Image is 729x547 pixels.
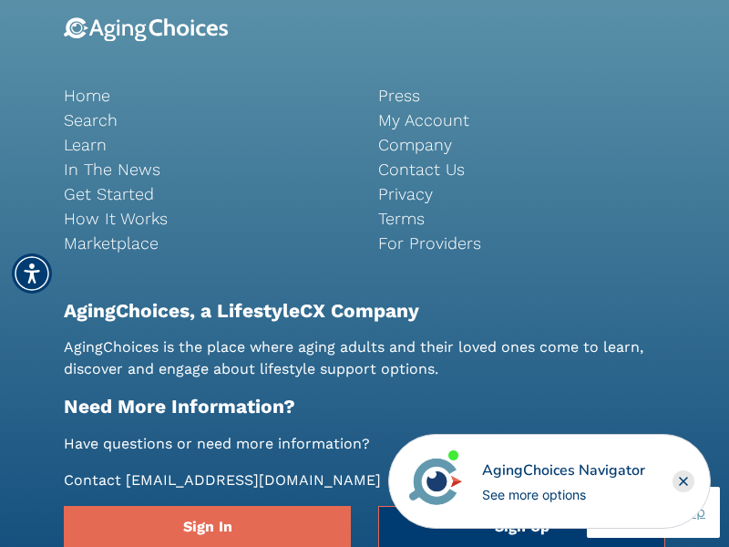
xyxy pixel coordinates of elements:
[64,17,229,42] img: 9-logo.svg
[126,471,381,489] a: [EMAIL_ADDRESS][DOMAIN_NAME]
[378,108,665,132] a: My Account
[673,470,694,492] div: Close
[12,253,52,294] div: Accessibility Menu
[378,132,665,157] a: Company
[378,83,665,108] a: Press
[64,299,665,322] h2: AgingChoices, a LifestyleCX Company
[64,231,351,255] a: Marketplace
[64,157,351,181] a: In The News
[405,450,467,512] img: avatar
[64,83,351,108] a: Home
[378,181,665,206] a: Privacy
[378,231,665,255] a: For Providers
[64,206,351,231] a: How It Works
[482,485,645,504] div: See more options
[64,336,665,380] p: AgingChoices is the place where aging adults and their loved ones come to learn, discover and eng...
[64,132,351,157] a: Learn
[64,181,351,206] a: Get Started
[64,395,665,418] h2: Need More Information?
[378,157,665,181] a: Contact Us
[482,459,645,481] div: AgingChoices Navigator
[378,206,665,231] a: Terms
[64,433,665,455] p: Have questions or need more information?
[64,470,665,491] p: Contact
[64,108,351,132] a: Search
